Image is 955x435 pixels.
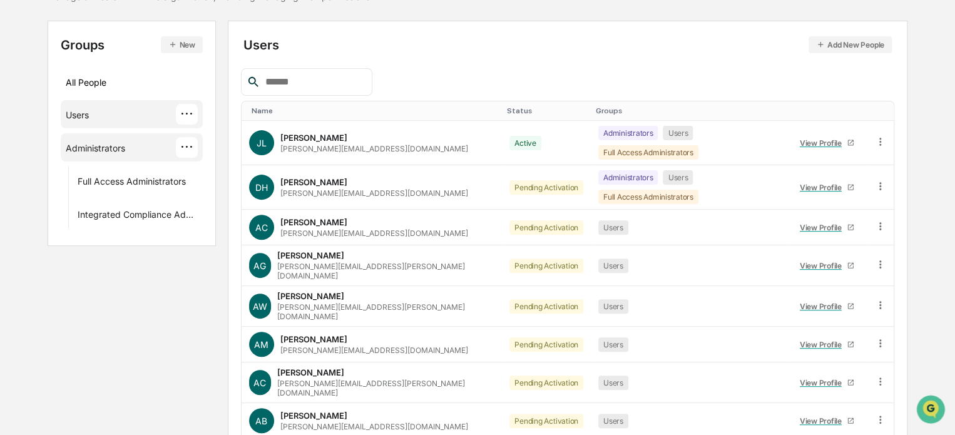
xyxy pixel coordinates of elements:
div: Pending Activation [509,376,583,390]
iframe: Open customer support [915,394,949,427]
span: Data Lookup [25,182,79,194]
div: [PERSON_NAME][EMAIL_ADDRESS][PERSON_NAME][DOMAIN_NAME] [277,262,495,280]
a: View Profile [794,218,859,237]
div: Toggle SortBy [252,106,498,115]
div: [PERSON_NAME] [277,367,344,377]
div: Pending Activation [509,258,583,273]
div: [PERSON_NAME][EMAIL_ADDRESS][PERSON_NAME][DOMAIN_NAME] [277,379,495,397]
span: Preclearance [25,158,81,170]
div: 🗄️ [91,159,101,169]
span: DH [255,182,268,193]
span: AC [255,222,268,233]
img: 1746055101610-c473b297-6a78-478c-a979-82029cc54cd1 [13,96,35,118]
a: Powered byPylon [88,212,151,222]
span: JL [257,138,267,148]
div: Users [598,220,628,235]
div: ··· [176,104,198,125]
a: View Profile [794,411,859,431]
div: View Profile [800,138,847,148]
div: Toggle SortBy [596,106,782,115]
a: View Profile [794,133,859,153]
div: [PERSON_NAME] [280,217,347,227]
a: View Profile [794,335,859,354]
div: Pending Activation [509,220,583,235]
div: Users [663,126,693,140]
button: Start new chat [213,100,228,115]
div: Full Access Administrators [78,176,186,191]
div: Start new chat [43,96,205,108]
span: Attestations [103,158,155,170]
span: AM [254,339,268,350]
div: Users [243,36,892,53]
span: AB [255,416,267,426]
div: All People [66,72,198,93]
div: Users [598,337,628,352]
div: Full Access Administrators [598,145,698,160]
div: Full Access Administrators [598,190,698,204]
p: How can we help? [13,26,228,46]
a: View Profile [794,373,859,392]
a: 🗄️Attestations [86,153,160,175]
div: ··· [176,137,198,158]
div: View Profile [800,302,847,311]
div: 🔎 [13,183,23,193]
div: Pending Activation [509,414,583,428]
div: Administrators [598,170,658,185]
div: [PERSON_NAME][EMAIL_ADDRESS][DOMAIN_NAME] [280,345,468,355]
div: Administrators [66,143,125,158]
div: [PERSON_NAME] [280,177,347,187]
div: Users [663,170,693,185]
div: Active [509,136,541,150]
div: View Profile [800,183,847,192]
div: Users [598,258,628,273]
div: View Profile [800,340,847,349]
div: 🖐️ [13,159,23,169]
button: New [161,36,203,53]
span: AC [253,377,266,388]
div: View Profile [800,416,847,426]
div: Users [66,110,89,125]
div: [PERSON_NAME] [277,250,344,260]
div: Users [598,376,628,390]
div: [PERSON_NAME][EMAIL_ADDRESS][DOMAIN_NAME] [280,228,468,238]
div: [PERSON_NAME][EMAIL_ADDRESS][DOMAIN_NAME] [280,188,468,198]
div: Groups [61,36,203,53]
div: [PERSON_NAME] [277,291,344,301]
div: Pending Activation [509,337,583,352]
div: We're available if you need us! [43,108,158,118]
div: Users [598,299,628,314]
a: View Profile [794,297,859,316]
div: [PERSON_NAME] [280,334,347,344]
div: Administrators [598,126,658,140]
div: Toggle SortBy [877,106,889,115]
div: [PERSON_NAME][EMAIL_ADDRESS][PERSON_NAME][DOMAIN_NAME] [277,302,495,321]
div: Toggle SortBy [792,106,862,115]
span: Pylon [125,212,151,222]
a: View Profile [794,256,859,275]
button: Add New People [809,36,892,53]
div: View Profile [800,378,847,387]
span: AG [253,260,266,271]
div: Pending Activation [509,299,583,314]
span: AW [253,301,267,312]
div: [PERSON_NAME][EMAIL_ADDRESS][DOMAIN_NAME] [280,422,468,431]
div: Pending Activation [509,180,583,195]
div: [PERSON_NAME] [280,411,347,421]
div: Toggle SortBy [507,106,586,115]
div: Integrated Compliance Advisors [78,209,198,224]
div: Users [598,414,628,428]
a: 🔎Data Lookup [8,177,84,199]
div: View Profile [800,261,847,270]
a: View Profile [794,178,859,197]
div: View Profile [800,223,847,232]
div: [PERSON_NAME][EMAIL_ADDRESS][DOMAIN_NAME] [280,144,468,153]
a: 🖐️Preclearance [8,153,86,175]
div: [PERSON_NAME] [280,133,347,143]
